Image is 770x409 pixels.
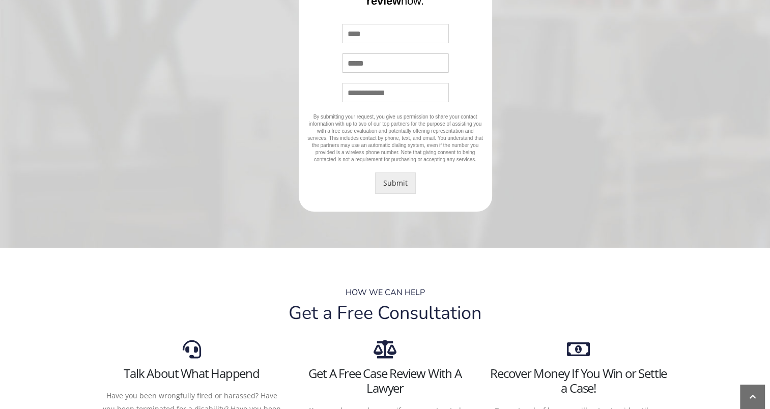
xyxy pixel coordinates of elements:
[103,288,668,304] div: HOW WE CAN HELP
[103,304,668,330] div: Get a Free Consultation
[103,366,281,381] h3: Talk About What Happend
[307,114,482,162] span: By submitting your request, you give us permission to share your contact information with up to t...
[490,366,668,396] h3: Recover Money If You Win or Settle a Case!
[296,366,474,396] h3: Get A Free Case Review With A Lawyer
[375,172,416,194] button: Submit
